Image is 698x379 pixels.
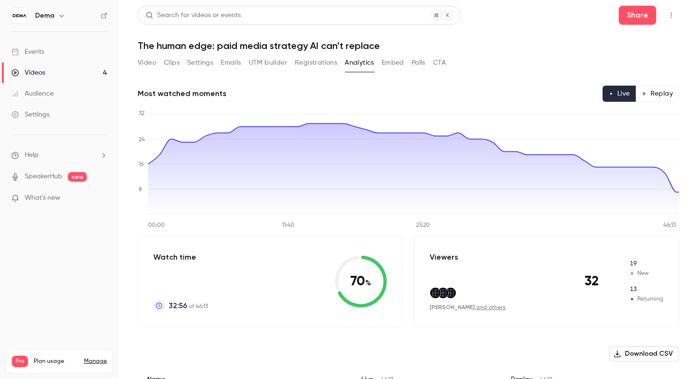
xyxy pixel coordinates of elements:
[629,295,663,303] span: Returning
[146,10,241,20] div: Search for videos or events
[34,358,78,365] span: Plan usage
[664,8,679,23] button: Top Bar Actions
[169,300,187,311] span: 32:56
[139,187,142,193] tspan: 8
[629,260,663,268] span: New
[139,137,145,143] tspan: 24
[11,47,44,57] div: Events
[629,285,663,294] span: Returning
[430,304,475,311] span: [PERSON_NAME]
[35,11,54,20] h6: Dema
[249,55,287,70] button: UTM builder
[148,223,165,228] tspan: 00:00
[139,162,144,167] tspan: 16
[430,252,458,263] p: Viewers
[433,55,446,70] button: CTA
[416,223,430,228] tspan: 23:20
[169,300,208,311] p: of 46:13
[96,194,107,203] iframe: Noticeable Trigger
[153,252,208,263] p: Watch time
[282,223,294,228] tspan: 11:40
[11,68,45,78] div: Videos
[221,55,241,70] button: Emails
[430,303,506,311] div: ,
[619,6,656,25] button: Share
[438,288,448,298] img: dema.ai
[25,150,38,160] span: Help
[25,172,62,182] a: SpeakerHub
[603,86,636,102] button: Live
[445,288,456,298] img: dema.ai
[138,40,679,51] h1: The human edge: paid media strategy AI can’t replace
[11,150,107,160] li: help-dropdown-opener
[139,111,144,117] tspan: 32
[187,55,213,70] button: Settings
[12,356,28,367] span: Pro
[412,55,425,70] button: Polls
[164,55,179,70] button: Clips
[11,89,54,98] div: Audience
[609,346,679,361] button: Download CSV
[382,55,404,70] button: Embed
[68,172,87,182] span: new
[430,288,441,298] img: dema.ai
[25,193,60,203] span: What's new
[138,88,226,99] h2: Most watched moments
[663,223,676,228] tspan: 46:13
[345,55,374,70] button: Analytics
[295,55,337,70] button: Registrations
[11,110,49,119] div: Settings
[12,8,27,23] img: Dema
[138,55,156,70] button: Video
[476,305,506,311] a: and others
[636,86,679,102] button: Replay
[84,358,107,365] a: Manage
[629,269,663,278] span: New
